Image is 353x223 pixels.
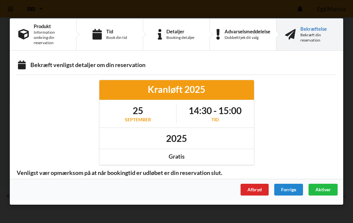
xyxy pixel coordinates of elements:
div: september [125,116,151,123]
div: Bekræft din reservation [300,32,335,43]
span: Venligst vær opmærksom på at når bookingtid er udløbet er din reservation slut. [12,169,227,177]
div: Tid [189,116,242,123]
div: Advarselsmeddelelse [225,29,270,34]
span: Aktiver [315,187,331,192]
div: Afbryd [241,184,269,196]
div: Tid [106,29,127,34]
h1: 14:30 - 15:00 [189,105,242,116]
div: Produkt [34,24,68,29]
div: Bekræftelse [300,26,335,31]
div: Dobbelttjek dit valg [225,35,270,40]
div: Bekræft venligst detaljer om din reservation [17,61,336,70]
div: Forrige [274,184,303,196]
div: Information omkring din reservation [34,30,68,45]
div: Kranløft 2025 [104,83,249,95]
div: Book din tid [106,35,127,40]
h1: 25 [125,105,151,116]
div: Gratis [104,153,249,160]
div: Detaljer [166,29,195,34]
div: Booking detaljer [166,35,195,40]
h1: 2025 [166,132,187,144]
